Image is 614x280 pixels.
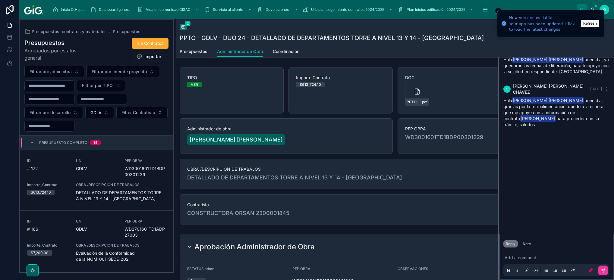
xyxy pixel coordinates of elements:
[76,190,166,202] span: DETALLADO DE DEPARTAMENTOS TORRE A NIVEL 13 Y 14 - [GEOGRAPHIC_DATA]
[255,4,301,15] a: Devoluciones
[76,182,166,187] span: OBRA /DESCRIPCION DE TRABAJOS
[180,24,187,31] button: 2
[398,266,428,271] span: OBSERVACIONES
[203,4,255,15] a: Servicio al cliente
[266,7,289,12] span: Devoluciones
[503,98,603,127] span: Hola buen día, gracias por la retroalimentación, quedo a la espera que me apoye con la informació...
[296,75,385,81] span: Importe Contrato
[503,57,609,74] span: Hola buen dia, ya quedaron las fechas de liberación, para tu apoyo con la solcitud correspondient...
[495,8,501,14] button: Close toast
[24,29,107,35] a: Presupuestos, contratos y materiales
[27,226,69,232] span: # 166
[24,39,92,47] h1: Presupuestos
[405,126,603,132] span: PEP OBRA
[30,110,71,116] span: Filtrar por desarrollo
[217,46,263,58] a: Administrador de Obra
[187,173,603,182] span: DETALLADO DE DEPARTAMENTOS TORRE A NIVEL 13 Y 14 - [GEOGRAPHIC_DATA]
[61,7,84,12] span: Inicio OtHojas
[27,182,69,187] span: Importe_Contrato
[213,7,243,12] span: Servicio al cliente
[31,250,49,256] div: $7,200.00
[76,250,166,262] span: Evaluación de la Conformidad de la NOM-001-SEDE-202
[300,82,321,87] div: $613,724.10
[82,82,113,89] span: Filtrar por TIPO
[512,97,584,104] span: [PERSON_NAME] [PERSON_NAME]
[405,75,494,81] span: DOC
[187,266,214,271] span: ESTATUS admn
[116,107,168,118] button: Select Button
[24,107,83,118] button: Select Button
[590,87,602,91] span: [DATE]
[113,29,140,35] a: Presupuestos
[39,140,87,145] span: Presupuesto Completo
[407,7,465,12] span: Plan Inicios edificación 2024/2025
[76,226,87,232] span: GDLV
[523,241,531,246] div: Note
[520,240,533,247] button: Note
[77,80,125,91] button: Select Button
[187,166,603,172] span: OBRA /DESCRIPCION DE TRABAJOS
[273,46,299,58] a: Coordinación
[506,87,509,92] span: C
[509,21,579,32] div: Your app has been updated. Click to load the latest changes
[190,135,283,144] span: [PERSON_NAME] [PERSON_NAME]
[187,75,276,81] span: TIPO
[27,219,69,224] span: ID
[76,158,118,163] span: UN
[144,54,161,60] span: Importar
[180,34,484,42] h1: PPTO - GDLV - DUO 24 - DETALLADO DE DEPARTAMENTOS TORRE A NIVEL 13 Y 14 - [GEOGRAPHIC_DATA]
[92,69,147,75] span: Filtrar por líder de proyecto
[191,82,198,87] div: VER
[87,66,159,77] button: Select Button
[32,29,107,35] span: Presupuestos, contratos y materiales
[421,100,428,104] span: .pdf
[217,48,263,54] span: Administrador de Obra
[187,202,603,208] span: Contratista
[24,47,92,61] span: Agrupados por estatus general
[27,166,69,172] span: # 172
[405,133,603,142] span: WD3001601TD1BDP00301229
[124,166,166,178] span: WD3001601TD1BDP00301229
[20,150,173,210] a: ID# 172UNGDLVPEP OBRAWD3001601TD1BDP00301229Importe_Contrato$613,724.10OBRA /DESCRIPCION DE TRABA...
[76,243,166,248] span: OBRA /DESCRIPCION DE TRABAJOS
[292,266,310,271] span: PEP OBRA
[581,20,599,27] button: Refresh
[121,110,155,116] span: Filter Contratista
[187,209,289,217] span: CONSTRUCTORA ORSAN 2300001845
[51,4,89,15] a: Inicio OtHojas
[180,48,207,54] span: Presupuestos
[124,219,166,224] span: PEP OBRA
[407,100,421,104] span: PPTO---GDLV---DUO-24---DETALLADO-DE-DEPARTAMENTOS-TORRE-A-NIVEL-13-Y-14---[GEOGRAPHIC_DATA]
[132,51,166,62] button: Importar
[30,69,72,75] span: Filtrar por admn obra
[180,46,207,58] a: Presupuestos
[99,7,131,12] span: Dashboard general
[27,158,69,163] span: ID
[89,4,136,15] a: Dashboard general
[509,15,579,21] div: New version available
[76,219,118,224] span: UN
[31,190,51,195] div: $613,724.10
[27,243,69,248] span: Importe_Contrato
[48,3,577,16] div: scrollable content
[93,140,97,145] div: 14
[184,20,191,26] span: 2
[512,56,584,63] span: [PERSON_NAME] [PERSON_NAME]
[24,66,84,77] button: Select Button
[90,110,102,116] span: GDLV
[137,40,164,46] span: Ir a Contratos
[396,4,477,15] a: Plan Inicios edificación 2024/2025
[273,48,299,54] span: Coordinación
[311,7,384,12] span: Urb plan seguimiento contratos 2024/2025
[146,7,190,12] span: Vida en comunidad CISAC
[513,83,590,95] span: [PERSON_NAME] [PERSON_NAME] CHAVEZ
[132,38,168,49] button: Ir a Contratos
[136,4,203,15] a: Vida en comunidad CISAC
[301,4,396,15] a: Urb plan seguimiento contratos 2024/2025
[194,242,315,252] h2: Aprobación Administrador de Obra
[76,166,87,172] span: GDLV
[503,240,518,247] button: Reply
[520,115,556,122] span: [PERSON_NAME]
[85,107,114,118] button: Select Button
